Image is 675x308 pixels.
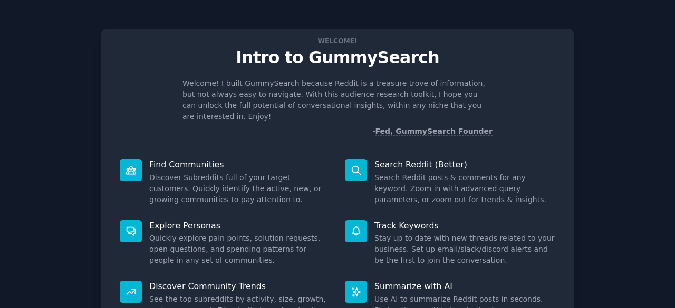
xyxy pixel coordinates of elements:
[149,281,330,292] p: Discover Community Trends
[149,233,330,266] dd: Quickly explore pain points, solution requests, open questions, and spending patterns for people ...
[374,172,555,205] dd: Search Reddit posts & comments for any keyword. Zoom in with advanced query parameters, or zoom o...
[374,220,555,231] p: Track Keywords
[374,159,555,170] p: Search Reddit (Better)
[149,159,330,170] p: Find Communities
[372,126,493,137] div: -
[374,233,555,266] dd: Stay up to date with new threads related to your business. Set up email/slack/discord alerts and ...
[316,35,359,46] span: Welcome!
[375,127,493,136] a: Fed, GummySearch Founder
[182,78,493,122] p: Welcome! I built GummySearch because Reddit is a treasure trove of information, but not always ea...
[112,48,563,67] p: Intro to GummySearch
[149,220,330,231] p: Explore Personas
[149,172,330,205] dd: Discover Subreddits full of your target customers. Quickly identify the active, new, or growing c...
[374,281,555,292] p: Summarize with AI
